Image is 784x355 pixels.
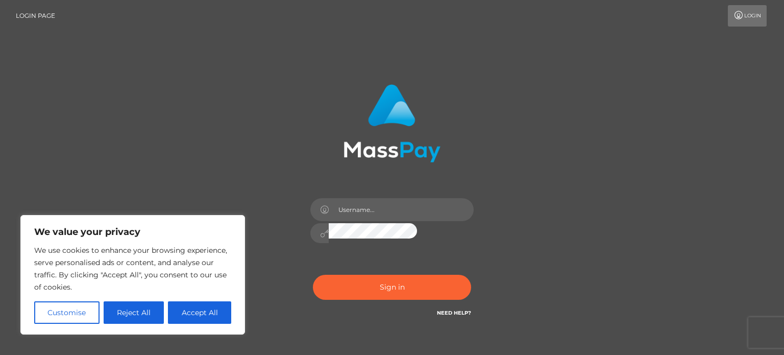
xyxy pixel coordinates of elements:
button: Customise [34,301,100,324]
input: Username... [329,198,474,221]
img: MassPay Login [344,84,440,162]
button: Accept All [168,301,231,324]
p: We value your privacy [34,226,231,238]
button: Reject All [104,301,164,324]
div: We value your privacy [20,215,245,335]
p: We use cookies to enhance your browsing experience, serve personalised ads or content, and analys... [34,244,231,293]
a: Login Page [16,5,55,27]
a: Login [728,5,767,27]
a: Need Help? [437,310,471,316]
button: Sign in [313,275,471,300]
